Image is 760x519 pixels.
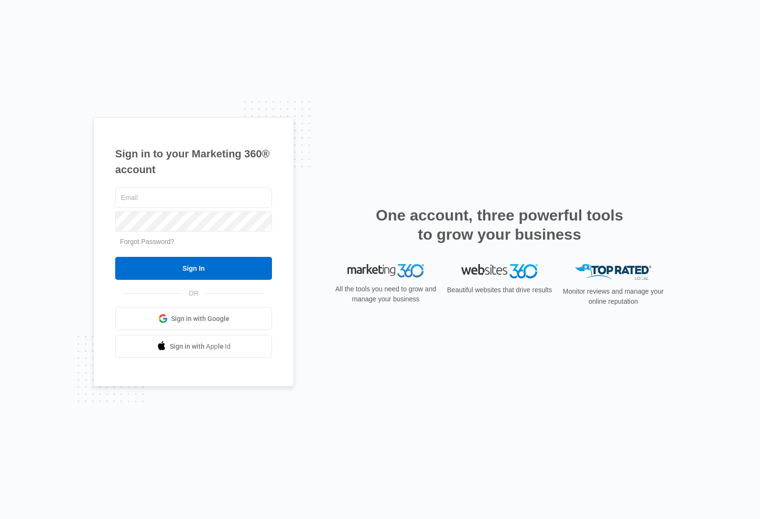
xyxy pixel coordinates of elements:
span: Sign in with Apple Id [170,342,231,352]
h1: Sign in to your Marketing 360® account [115,146,272,177]
input: Sign In [115,257,272,280]
p: Monitor reviews and manage your online reputation [560,287,667,307]
img: Top Rated Local [575,264,651,280]
a: Sign in with Apple Id [115,335,272,358]
h2: One account, three powerful tools to grow your business [373,206,626,244]
img: Websites 360 [461,264,538,278]
input: Email [115,188,272,208]
img: Marketing 360 [347,264,424,277]
span: Sign in with Google [171,314,229,324]
a: Forgot Password? [120,238,174,245]
p: Beautiful websites that drive results [446,285,553,295]
p: All the tools you need to grow and manage your business [332,284,439,304]
span: OR [182,288,206,298]
a: Sign in with Google [115,307,272,330]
